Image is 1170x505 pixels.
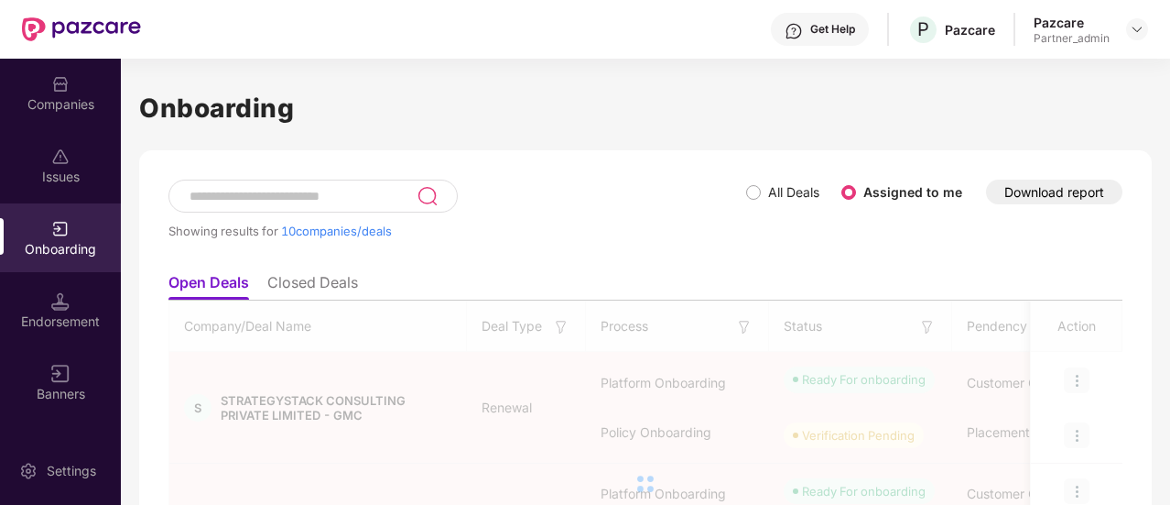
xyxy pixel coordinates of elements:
img: svg+xml;base64,PHN2ZyB3aWR0aD0iMjAiIGhlaWdodD0iMjAiIHZpZXdCb3g9IjAgMCAyMCAyMCIgZmlsbD0ibm9uZSIgeG... [51,220,70,238]
li: Closed Deals [267,273,358,300]
div: Showing results for [168,224,746,238]
img: svg+xml;base64,PHN2ZyBpZD0iRHJvcGRvd24tMzJ4MzIiIHhtbG5zPSJodHRwOi8vd3d3LnczLm9yZy8yMDAwL3N2ZyIgd2... [1130,22,1144,37]
img: svg+xml;base64,PHN2ZyBpZD0iU2V0dGluZy0yMHgyMCIgeG1sbnM9Imh0dHA6Ly93d3cudzMub3JnLzIwMDAvc3ZnIiB3aW... [19,462,38,480]
img: svg+xml;base64,PHN2ZyBpZD0iSXNzdWVzX2Rpc2FibGVkIiB4bWxucz0iaHR0cDovL3d3dy53My5vcmcvMjAwMC9zdmciIH... [51,148,70,166]
label: Assigned to me [863,184,962,200]
img: svg+xml;base64,PHN2ZyB3aWR0aD0iMTYiIGhlaWdodD0iMTYiIHZpZXdCb3g9IjAgMCAxNiAxNiIgZmlsbD0ibm9uZSIgeG... [51,365,70,383]
img: New Pazcare Logo [22,17,141,41]
h1: Onboarding [139,88,1152,128]
button: Download report [986,180,1122,204]
img: svg+xml;base64,PHN2ZyBpZD0iSGVscC0zMngzMiIgeG1sbnM9Imh0dHA6Ly93d3cudzMub3JnLzIwMDAvc3ZnIiB3aWR0aD... [785,22,803,40]
label: All Deals [768,184,819,200]
img: svg+xml;base64,PHN2ZyB3aWR0aD0iMjQiIGhlaWdodD0iMjUiIHZpZXdCb3g9IjAgMCAyNCAyNSIgZmlsbD0ibm9uZSIgeG... [417,185,438,207]
div: Partner_admin [1034,31,1110,46]
span: P [917,18,929,40]
div: Get Help [810,22,855,37]
img: svg+xml;base64,PHN2ZyB3aWR0aD0iMTQuNSIgaGVpZ2h0PSIxNC41IiB2aWV3Qm94PSIwIDAgMTYgMTYiIGZpbGw9Im5vbm... [51,292,70,311]
li: Open Deals [168,273,249,300]
img: svg+xml;base64,PHN2ZyBpZD0iQ29tcGFuaWVzIiB4bWxucz0iaHR0cDovL3d3dy53My5vcmcvMjAwMC9zdmciIHdpZHRoPS... [51,75,70,93]
div: Settings [41,462,102,480]
div: Pazcare [945,21,995,38]
span: 10 companies/deals [281,224,392,238]
div: Pazcare [1034,14,1110,31]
